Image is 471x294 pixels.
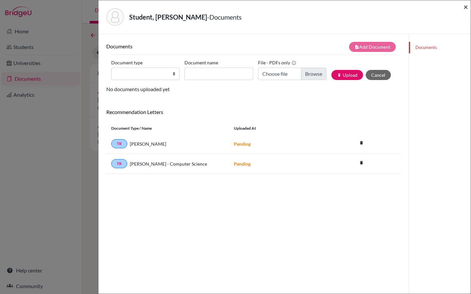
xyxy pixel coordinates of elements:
span: × [463,2,468,11]
span: [PERSON_NAME] - Computer Science [130,160,207,167]
i: publish [337,73,341,77]
strong: Pending [234,161,251,167]
a: delete [357,139,366,148]
h6: Recommendation Letters [106,109,401,115]
strong: Student, [PERSON_NAME] [129,13,207,21]
label: Document name [184,57,218,68]
i: delete [357,138,366,148]
a: TR [111,139,127,148]
label: Document type [111,57,143,68]
a: Documents [409,42,471,53]
i: delete [357,158,366,168]
div: Uploaded at [229,125,327,131]
div: Document Type / Name [106,125,229,131]
button: publishUpload [331,70,363,80]
i: note_add [355,45,359,49]
button: Cancel [366,70,391,80]
span: - Documents [207,13,242,21]
a: delete [357,159,366,168]
strong: Pending [234,141,251,147]
button: note_addAdd Document [349,42,396,52]
h6: Documents [106,43,253,49]
span: [PERSON_NAME] [130,140,166,147]
div: No documents uploaded yet [106,42,401,93]
a: TR [111,159,127,168]
label: File - PDFs only [258,57,296,68]
button: Close [463,3,468,11]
